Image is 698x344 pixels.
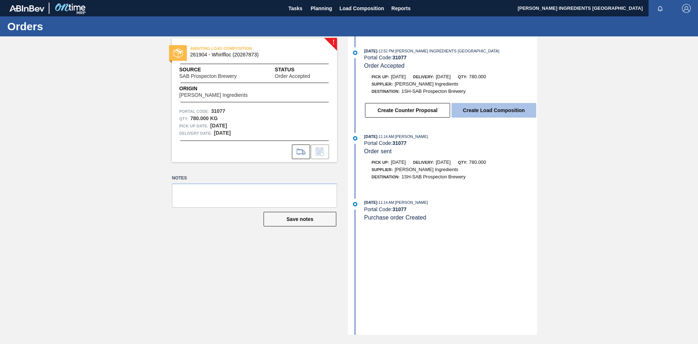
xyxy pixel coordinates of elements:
[372,82,393,86] span: Supplier:
[288,4,304,13] span: Tasks
[364,140,537,146] div: Portal Code:
[353,202,357,206] img: atual
[311,4,332,13] span: Planning
[264,212,336,226] button: Save notes
[649,3,672,13] button: Notifications
[392,140,406,146] strong: 31077
[392,206,406,212] strong: 31077
[353,136,357,141] img: atual
[364,214,426,221] span: Purchase order Created
[436,159,451,165] span: [DATE]
[436,74,451,79] span: [DATE]
[179,92,248,98] span: [PERSON_NAME] Ingredients
[190,115,218,121] strong: 780.000 KG
[364,63,405,69] span: Order Accepted
[372,160,389,165] span: Pick up:
[211,108,225,114] strong: 31077
[179,115,188,122] span: Qty :
[275,74,310,79] span: Order Accepted
[394,134,428,139] span: : [PERSON_NAME]
[190,52,322,58] span: 261904 - Whirlfloc (20267873)
[401,174,465,179] span: 1SH-SAB Prospecton Brewery
[179,130,212,137] span: Delivery Date:
[469,74,486,79] span: 780.000
[214,130,230,136] strong: [DATE]
[372,175,400,179] span: Destination:
[179,85,266,92] span: Origin
[364,148,392,154] span: Order sent
[173,48,183,58] img: status
[413,160,434,165] span: Delivery:
[364,134,377,139] span: [DATE]
[458,75,467,79] span: Qty:
[469,159,486,165] span: 780.000
[372,75,389,79] span: Pick up:
[292,145,310,159] div: Go to Load Composition
[275,66,330,74] span: Status
[682,4,691,13] img: Logout
[391,74,406,79] span: [DATE]
[353,51,357,55] img: atual
[190,45,292,52] span: AWAITING LOAD COMPOSITION
[9,5,44,12] img: TNhmsLtSVTkK8tSr43FrP2fwEKptu5GPRR3wAAAABJRU5ErkJggg==
[458,160,467,165] span: Qty:
[372,167,393,172] span: Supplier:
[401,88,465,94] span: 1SH-SAB Prospecton Brewery
[210,123,227,128] strong: [DATE]
[377,135,394,139] span: - 11:14 AM
[413,75,434,79] span: Delivery:
[391,159,406,165] span: [DATE]
[395,81,458,87] span: [PERSON_NAME] Ingredients
[372,89,400,94] span: Destination:
[377,201,394,205] span: - 11:14 AM
[364,200,377,205] span: [DATE]
[364,55,537,60] div: Portal Code:
[394,200,428,205] span: : [PERSON_NAME]
[179,74,237,79] span: SAB Prospecton Brewery
[392,55,406,60] strong: 31077
[7,22,136,31] h1: Orders
[179,108,209,115] span: Portal Code:
[311,145,329,159] div: Inform order change
[452,103,536,118] button: Create Load Composition
[340,4,384,13] span: Load Composition
[395,167,458,172] span: [PERSON_NAME] Ingredients
[364,206,537,212] div: Portal Code:
[364,49,377,53] span: [DATE]
[365,103,450,118] button: Create Counter Proposal
[377,49,394,53] span: - 12:52 PM
[179,66,258,74] span: Source
[394,49,499,53] span: : [PERSON_NAME] INGREDIENTS [GEOGRAPHIC_DATA]
[392,4,411,13] span: Reports
[179,122,208,130] span: Pick up Date:
[172,173,337,183] label: Notes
